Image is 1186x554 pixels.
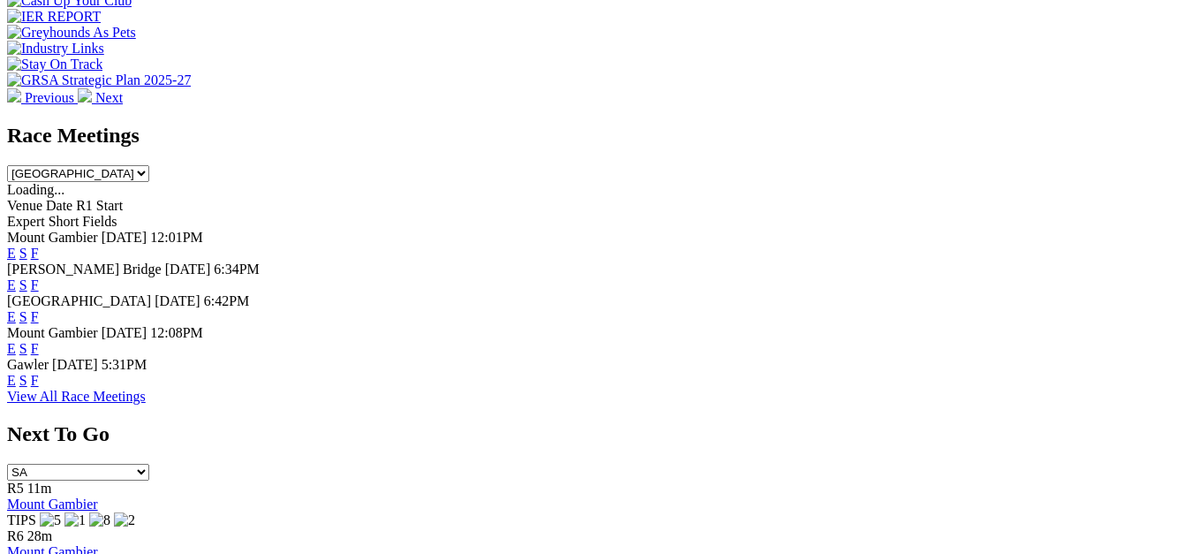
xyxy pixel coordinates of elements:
a: F [31,341,39,356]
img: 1 [64,512,86,528]
span: Short [49,214,79,229]
a: F [31,373,39,388]
img: 5 [40,512,61,528]
span: [GEOGRAPHIC_DATA] [7,293,151,308]
span: 12:01PM [150,230,203,245]
span: 11m [27,481,52,496]
a: Next [78,90,123,105]
span: Venue [7,198,42,213]
img: 2 [114,512,135,528]
img: GRSA Strategic Plan 2025-27 [7,72,191,88]
a: Previous [7,90,78,105]
span: 12:08PM [150,325,203,340]
span: R5 [7,481,24,496]
span: Gawler [7,357,49,372]
img: Greyhounds As Pets [7,25,136,41]
span: Previous [25,90,74,105]
img: 8 [89,512,110,528]
span: [DATE] [102,230,147,245]
h2: Race Meetings [7,124,1179,148]
span: [PERSON_NAME] Bridge [7,262,162,277]
a: S [19,309,27,324]
a: S [19,341,27,356]
a: S [19,277,27,292]
a: F [31,246,39,261]
h2: Next To Go [7,422,1179,446]
span: Next [95,90,123,105]
a: F [31,277,39,292]
span: [DATE] [52,357,98,372]
span: 6:42PM [204,293,250,308]
a: S [19,246,27,261]
span: Date [46,198,72,213]
span: [DATE] [155,293,200,308]
a: View All Race Meetings [7,389,146,404]
img: Stay On Track [7,57,102,72]
img: chevron-left-pager-white.svg [7,88,21,102]
span: R6 [7,528,24,543]
span: TIPS [7,512,36,527]
img: IER REPORT [7,9,101,25]
span: 5:31PM [102,357,147,372]
a: E [7,309,16,324]
a: F [31,309,39,324]
span: Mount Gambier [7,325,98,340]
a: E [7,246,16,261]
span: Fields [82,214,117,229]
a: E [7,341,16,356]
a: Mount Gambier [7,497,98,512]
span: R1 Start [76,198,123,213]
span: Mount Gambier [7,230,98,245]
a: E [7,277,16,292]
a: S [19,373,27,388]
span: Loading... [7,182,64,197]
img: Industry Links [7,41,104,57]
img: chevron-right-pager-white.svg [78,88,92,102]
span: 28m [27,528,52,543]
a: E [7,373,16,388]
span: Expert [7,214,45,229]
span: 6:34PM [214,262,260,277]
span: [DATE] [102,325,147,340]
span: [DATE] [165,262,211,277]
